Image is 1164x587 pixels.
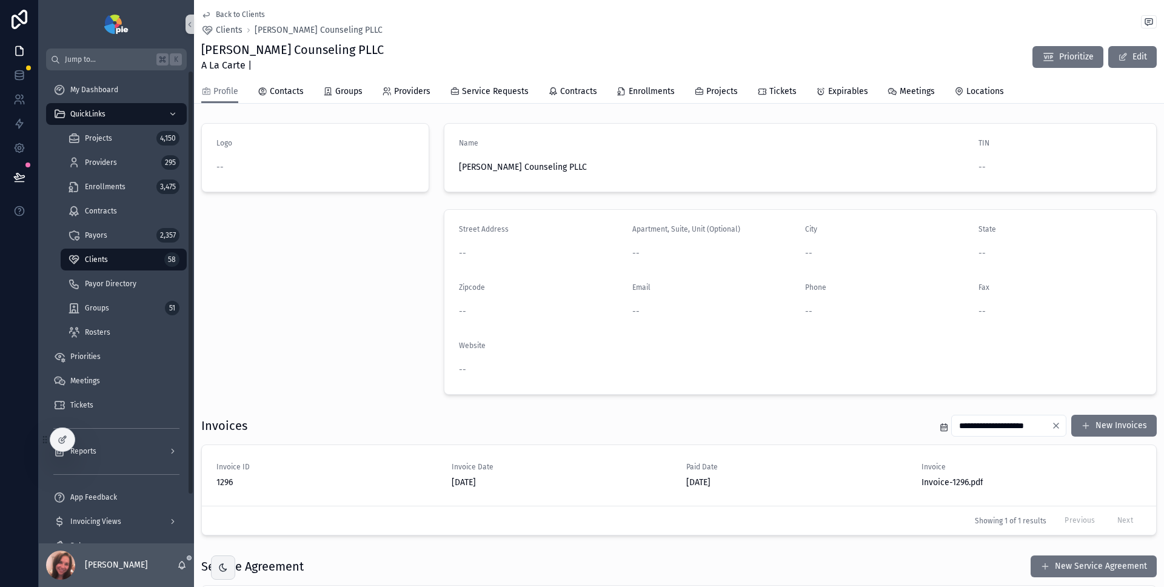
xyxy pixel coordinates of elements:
a: Contracts [548,81,597,105]
span: Invoice-1296 [921,477,969,489]
a: Sales [46,535,187,557]
span: App Feedback [70,492,117,502]
span: -- [978,306,986,318]
span: -- [459,364,466,376]
span: Invoice [921,462,1142,472]
button: Jump to...K [46,49,187,70]
span: [DATE] [452,477,672,489]
span: State [978,225,996,233]
span: Invoice Date [452,462,672,472]
a: Enrollments [617,81,675,105]
button: Prioritize [1032,46,1103,68]
a: Tickets [757,81,797,105]
a: [PERSON_NAME] Counseling PLLC [255,24,383,36]
span: [DATE] [686,477,907,489]
a: Tickets [46,394,187,416]
a: Payor Directory [61,273,187,295]
span: Phone [805,283,826,292]
span: Fax [978,283,989,292]
span: Zipcode [459,283,485,292]
span: Tickets [70,400,93,410]
span: Meetings [900,86,935,98]
span: Contacts [270,86,304,98]
a: Rosters [61,321,187,343]
button: New Service Agreement [1031,555,1157,577]
span: Priorities [70,352,101,361]
span: Logo [216,139,232,147]
span: Projects [706,86,738,98]
span: -- [459,306,466,318]
span: Providers [85,158,117,167]
span: -- [978,247,986,260]
span: Profile [213,86,238,98]
span: Meetings [70,376,100,386]
a: Providers [382,81,430,105]
span: Contracts [560,86,597,98]
span: Street Address [459,225,509,233]
span: Back to Clients [216,10,265,19]
a: Payors2,357 [61,224,187,246]
span: Jump to... [65,55,152,64]
span: K [171,55,181,64]
div: 51 [165,301,179,315]
span: Reports [70,446,96,456]
a: Groups [323,81,363,105]
span: -- [216,161,224,173]
span: Providers [394,86,430,98]
span: Email [632,283,651,292]
a: Clients58 [61,249,187,270]
span: -- [978,161,986,173]
a: Invoicing Views [46,511,187,532]
a: App Feedback [46,486,187,508]
span: Apartment, Suite, Unit (Optional) [632,225,740,233]
h1: [PERSON_NAME] Counseling PLLC [201,41,384,58]
span: Invoice ID [216,462,437,472]
a: Clients [201,24,242,36]
span: -- [805,247,812,260]
span: Prioritize [1059,51,1094,63]
span: My Dashboard [70,85,118,95]
span: Contracts [85,206,117,216]
a: QuickLinks [46,103,187,125]
a: Providers295 [61,152,187,173]
a: Contacts [258,81,304,105]
span: Payor Directory [85,279,136,289]
span: Projects [85,133,112,143]
div: 295 [161,155,179,170]
span: Enrollments [629,86,675,98]
span: Payors [85,230,107,240]
span: Clients [85,255,108,264]
a: Meetings [888,81,935,105]
span: Name [459,139,478,147]
a: Contracts [61,200,187,222]
span: [PERSON_NAME] Counseling PLLC [459,161,969,173]
span: .pdf [969,477,983,489]
a: Groups51 [61,297,187,319]
h1: Invoices [201,417,247,434]
a: Locations [954,81,1004,105]
span: -- [459,247,466,260]
span: Rosters [85,327,110,337]
div: 4,150 [156,131,179,146]
a: Invoice ID1296Invoice Date[DATE]Paid Date[DATE]InvoiceInvoice-1296.pdf [202,445,1156,506]
span: -- [632,247,640,260]
a: Service Requests [450,81,529,105]
span: QuickLinks [70,109,105,119]
span: A La Carte | [201,58,384,73]
div: 58 [164,252,179,267]
div: 3,475 [156,179,179,194]
img: App logo [104,15,128,34]
a: Back to Clients [201,10,265,19]
span: Expirables [828,86,868,98]
div: scrollable content [39,70,194,543]
button: New Invoices [1071,415,1157,437]
a: Priorities [46,346,187,367]
span: TIN [978,139,989,147]
h1: Service Agreement [201,558,304,575]
span: City [805,225,817,233]
span: Clients [216,24,242,36]
span: Enrollments [85,182,125,192]
span: -- [805,306,812,318]
span: Tickets [769,86,797,98]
